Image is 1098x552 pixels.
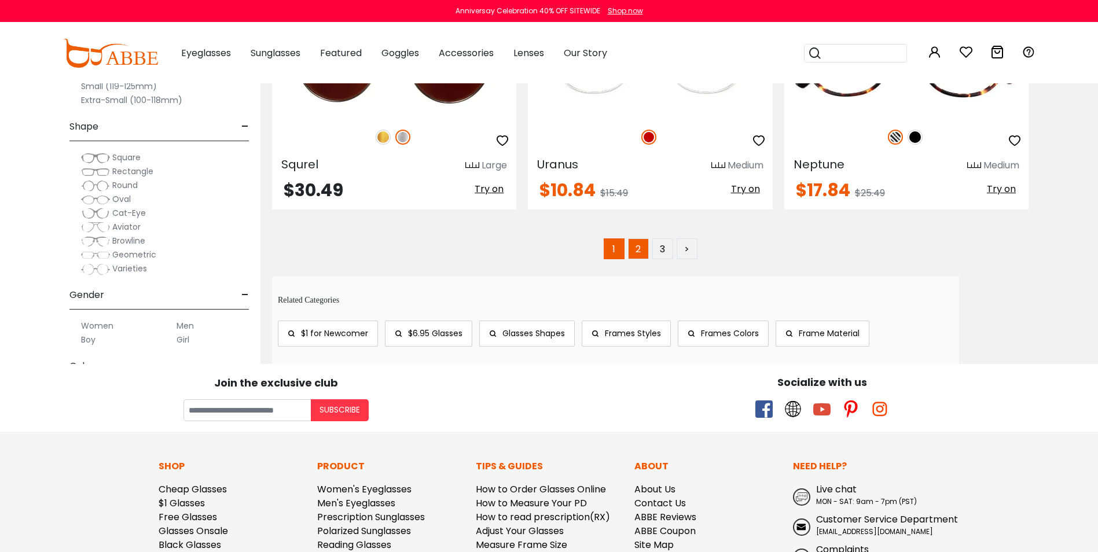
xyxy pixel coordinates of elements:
[987,182,1016,196] span: Try on
[81,208,110,219] img: Cat-Eye.png
[908,130,923,145] img: Black
[983,182,1019,197] button: Try on
[813,400,831,418] span: youtube
[69,113,98,141] span: Shape
[755,400,773,418] span: facebook
[112,165,153,177] span: Rectangle
[816,513,958,526] span: Customer Service Department
[701,327,759,339] span: Frames Colors
[608,6,643,16] div: Shop now
[81,166,110,178] img: Rectangle.png
[241,352,249,380] span: -
[539,178,596,203] span: $10.84
[678,321,769,347] a: Frames Colors
[112,263,147,274] span: Varieties
[564,46,607,60] span: Our Story
[816,527,933,536] span: [EMAIL_ADDRESS][DOMAIN_NAME]
[385,321,472,347] a: $6.95 Glasses
[476,524,564,538] a: Adjust Your Glasses
[301,327,368,339] span: $1 for Newcomer
[81,93,182,107] label: Extra-Small (100-118mm)
[69,281,104,309] span: Gender
[183,399,311,421] input: Your email
[634,496,686,510] a: Contact Us
[475,182,504,196] span: Try on
[284,178,343,203] span: $30.49
[81,79,157,93] label: Small (119-125mm)
[112,193,131,205] span: Oval
[476,538,567,551] a: Measure Frame Size
[181,46,231,60] span: Eyeglasses
[605,327,661,339] span: Frames Styles
[408,327,462,339] span: $6.95 Glasses
[112,221,141,233] span: Aviator
[281,156,318,172] span: Squrel
[482,159,507,172] div: Large
[69,352,94,380] span: Color
[471,182,507,197] button: Try on
[81,333,96,347] label: Boy
[81,222,110,233] img: Aviator.png
[711,161,725,170] img: size ruler
[634,538,674,551] a: Site Map
[641,130,656,145] img: Red
[537,156,578,172] span: Uranus
[317,459,464,473] p: Product
[476,483,606,496] a: How to Order Glasses Online
[439,46,494,60] span: Accessories
[465,161,479,170] img: size ruler
[278,321,378,347] a: $1 for Newcomer
[159,510,217,524] a: Free Glasses
[677,238,697,259] a: >
[159,483,227,496] a: Cheap Glasses
[9,373,544,391] div: Join the exclusive club
[112,152,141,163] span: Square
[871,400,888,418] span: instagram
[634,510,696,524] a: ABBE Reviews
[81,235,110,247] img: Browline.png
[177,319,194,333] label: Men
[628,238,649,259] a: 2
[793,483,940,507] a: Live chat MON - SAT: 9am - 7pm (PST)
[784,400,802,418] span: twitter
[634,459,781,473] p: About
[652,238,673,259] a: 3
[177,333,189,347] label: Girl
[241,281,249,309] span: -
[81,152,110,164] img: Square.png
[81,194,110,205] img: Oval.png
[604,238,625,259] span: 1
[816,483,857,496] span: Live chat
[476,510,610,524] a: How to read prescription(RX)
[81,263,110,275] img: Varieties.png
[63,39,158,68] img: abbeglasses.com
[634,483,675,496] a: About Us
[317,483,412,496] a: Women's Eyeglasses
[317,524,411,538] a: Polarized Sunglasses
[278,294,959,306] p: Related Categories
[317,496,395,510] a: Men's Eyeglasses
[967,161,981,170] img: size ruler
[983,159,1019,172] div: Medium
[731,182,760,196] span: Try on
[476,496,587,510] a: How to Measure Your PD
[317,510,425,524] a: Prescription Sunglasses
[311,399,369,421] button: Subscribe
[634,524,696,538] a: ABBE Coupon
[456,6,600,16] div: Anniversay Celebration 40% OFF SITEWIDE
[479,321,575,347] a: Glasses Shapes
[513,46,544,60] span: Lenses
[888,130,903,145] img: Pattern
[112,235,145,246] span: Browline
[159,496,205,510] a: $1 Glasses
[159,538,221,551] a: Black Glasses
[159,459,306,473] p: Shop
[816,496,917,506] span: MON - SAT: 9am - 7pm (PST)
[112,179,138,191] span: Round
[796,178,850,203] span: $17.84
[794,156,844,172] span: Neptune
[555,374,1090,390] div: Socialize with us
[112,249,156,260] span: Geometric
[81,249,110,261] img: Geometric.png
[395,130,410,145] img: Silver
